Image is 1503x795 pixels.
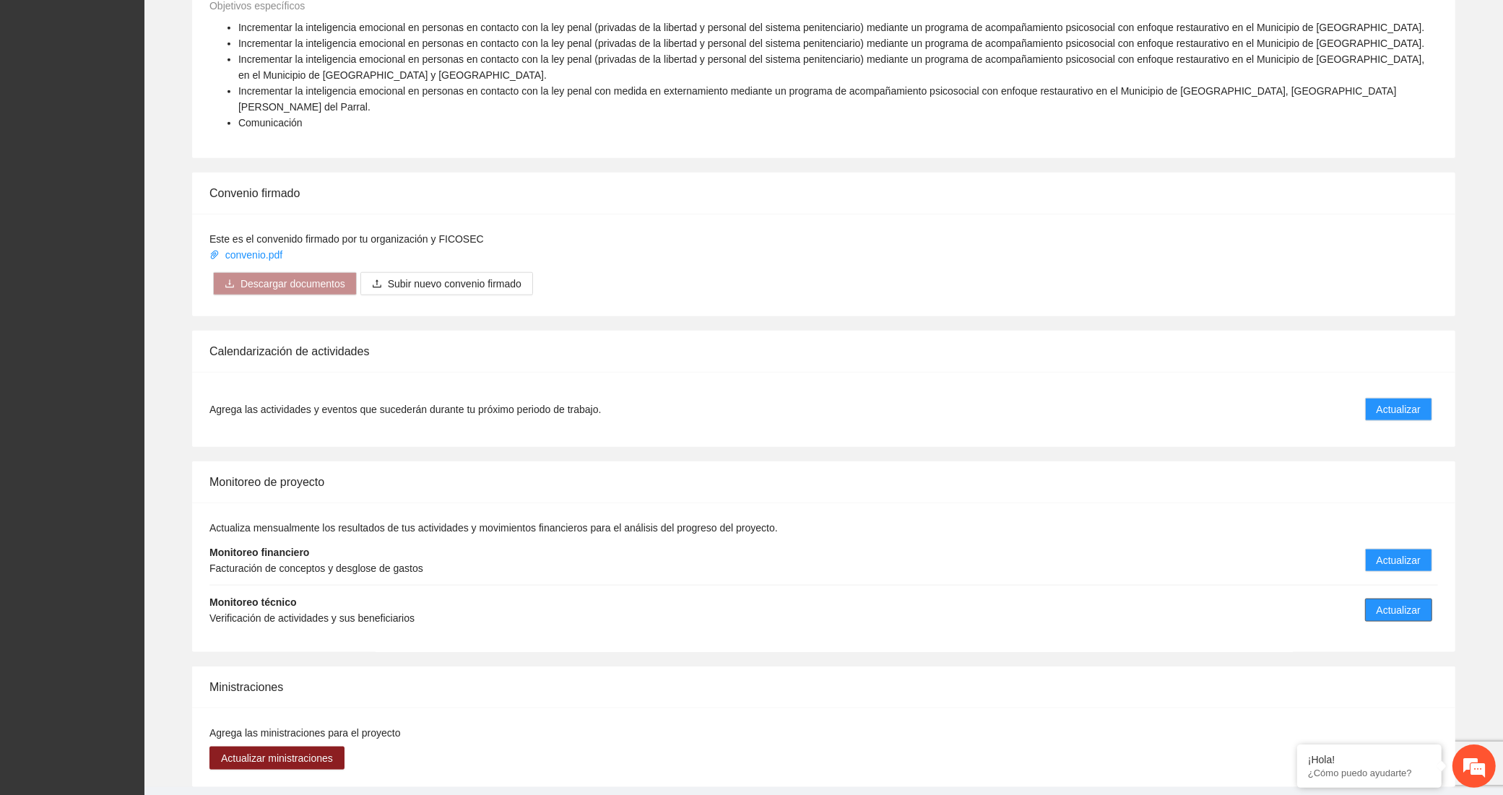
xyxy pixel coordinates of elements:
button: Actualizar [1365,398,1432,421]
span: Actualiza mensualmente los resultados de tus actividades y movimientos financieros para el anális... [209,522,778,534]
span: Incrementar la inteligencia emocional en personas en contacto con la ley penal (privadas de la li... [238,22,1424,33]
strong: Monitoreo financiero [209,547,309,558]
span: Agrega las ministraciones para el proyecto [209,727,401,739]
span: Verificación de actividades y sus beneficiarios [209,612,415,624]
button: Actualizar [1365,599,1432,622]
div: Ministraciones [209,666,1438,708]
span: Agrega las actividades y eventos que sucederán durante tu próximo periodo de trabajo. [209,401,601,417]
span: paper-clip [209,250,220,260]
span: Actualizar ministraciones [221,750,333,766]
span: Facturación de conceptos y desglose de gastos [209,562,423,574]
span: Actualizar [1377,602,1421,618]
div: Monitoreo de proyecto [209,461,1438,503]
span: Incrementar la inteligencia emocional en personas en contacto con la ley penal (privadas de la li... [238,53,1424,81]
div: Convenio firmado [209,173,1438,214]
button: Actualizar [1365,549,1432,572]
p: ¿Cómo puedo ayudarte? [1308,768,1431,778]
button: downloadDescargar documentos [213,272,357,295]
span: download [225,279,235,290]
span: Este es el convenido firmado por tu organización y FICOSEC [209,233,484,245]
button: uploadSubir nuevo convenio firmado [360,272,533,295]
span: Actualizar [1377,552,1421,568]
div: ¡Hola! [1308,754,1431,765]
div: Calendarización de actividades [209,331,1438,372]
strong: Monitoreo técnico [209,596,297,608]
a: convenio.pdf [209,249,285,261]
span: upload [372,279,382,290]
button: Actualizar ministraciones [209,747,345,770]
span: Actualizar [1377,401,1421,417]
a: Actualizar ministraciones [209,752,345,764]
span: Subir nuevo convenio firmado [388,276,521,292]
span: uploadSubir nuevo convenio firmado [360,278,533,290]
span: Incrementar la inteligencia emocional en personas en contacto con la ley penal con medida en exte... [238,85,1397,113]
span: Comunicación [238,117,303,129]
span: Incrementar la inteligencia emocional en personas en contacto con la ley penal (privadas de la li... [238,38,1424,49]
span: Descargar documentos [241,276,345,292]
